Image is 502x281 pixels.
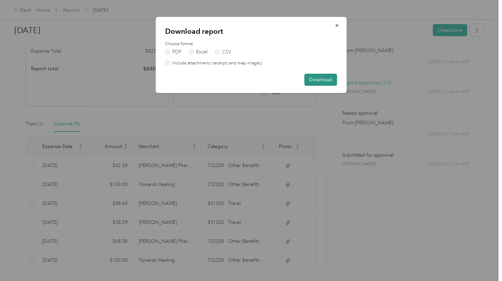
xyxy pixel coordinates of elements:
label: CSV [215,50,231,54]
button: Download [304,74,337,86]
iframe: Everlance-gr Chat Button Frame [463,242,502,281]
label: Choose format [165,41,337,47]
label: PDF [165,50,182,54]
label: Include attachments (receipts and map images) [170,60,262,66]
p: Download report [165,27,337,36]
label: Excel [189,50,207,54]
